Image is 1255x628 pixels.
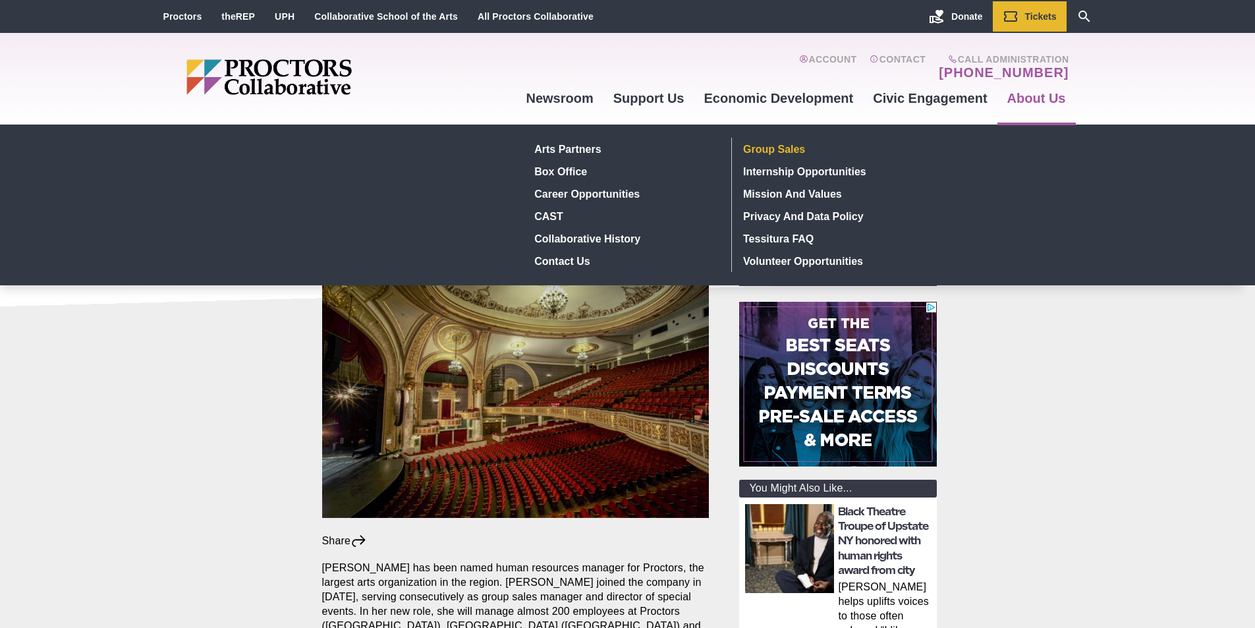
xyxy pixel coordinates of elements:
[870,54,926,80] a: Contact
[314,11,458,22] a: Collaborative School of the Arts
[739,183,931,205] a: Mission and Values
[739,205,931,227] a: Privacy and Data Policy
[739,302,937,467] iframe: Advertisement
[603,80,694,116] a: Support Us
[739,480,937,498] div: You Might Also Like...
[1067,1,1102,32] a: Search
[838,505,928,577] a: Black Theatre Troupe of Upstate NY honored with human rights award from city
[993,1,1067,32] a: Tickets
[739,160,931,183] a: Internship Opportunities
[530,205,721,227] a: CAST
[530,227,721,250] a: Collaborative History
[478,11,594,22] a: All Proctors Collaborative
[530,138,721,160] a: Arts Partners
[799,54,856,80] a: Account
[322,534,368,548] div: Share
[530,160,721,183] a: Box Office
[739,138,931,160] a: Group Sales
[939,65,1069,80] a: [PHONE_NUMBER]
[739,227,931,250] a: Tessitura FAQ
[221,11,255,22] a: theREP
[516,80,603,116] a: Newsroom
[739,250,931,272] a: Volunteer Opportunities
[745,504,834,593] img: thumbnail: Black Theatre Troupe of Upstate NY honored with human rights award from city
[275,11,294,22] a: UPH
[163,11,202,22] a: Proctors
[935,54,1069,65] span: Call Administration
[694,80,864,116] a: Economic Development
[951,11,982,22] span: Donate
[530,183,721,205] a: Career Opportunities
[863,80,997,116] a: Civic Engagement
[997,80,1076,116] a: About Us
[530,250,721,272] a: Contact Us
[186,59,453,95] img: Proctors logo
[1025,11,1057,22] span: Tickets
[919,1,992,32] a: Donate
